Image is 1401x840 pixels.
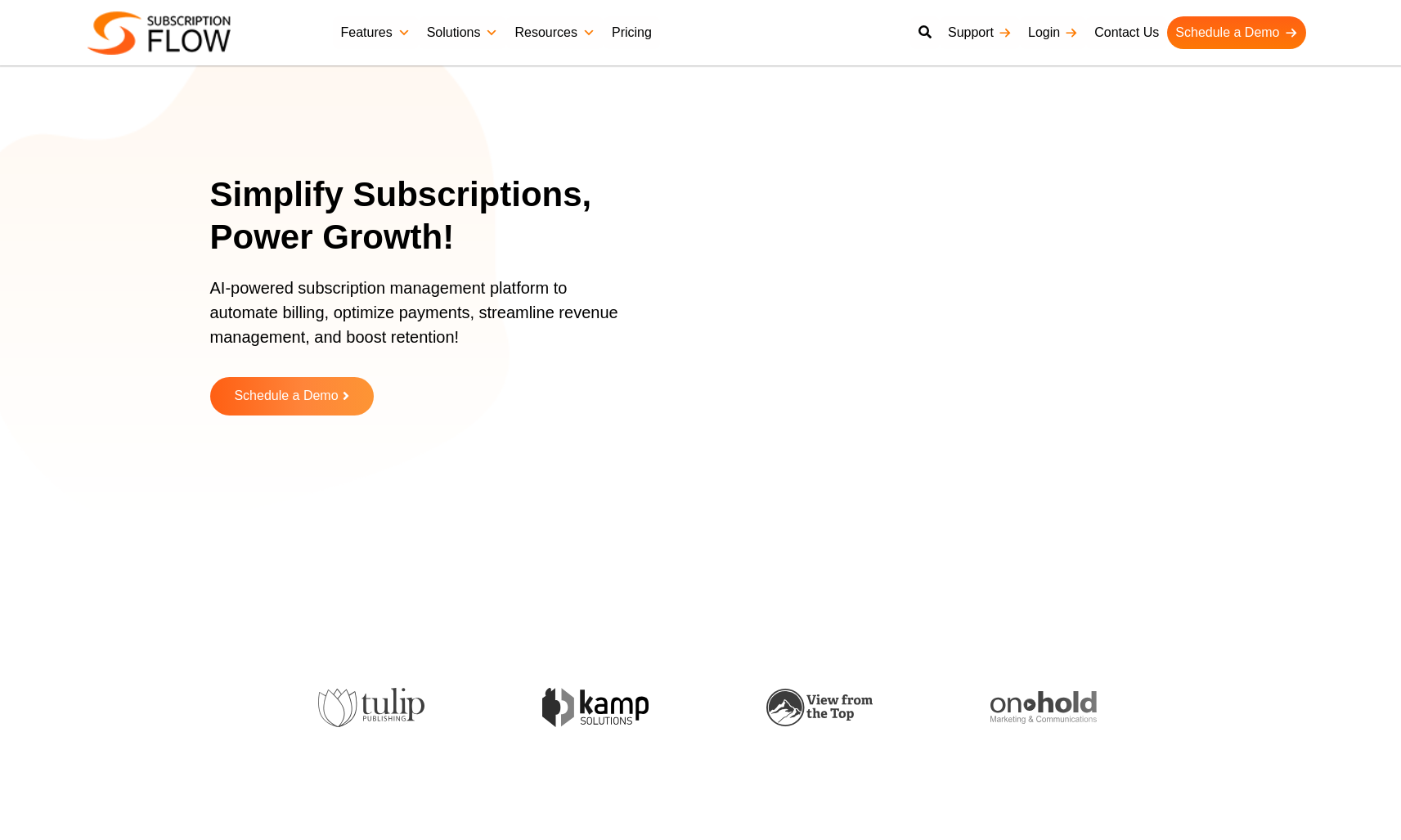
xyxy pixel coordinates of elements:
a: Login [1020,16,1086,49]
span: Schedule a Demo [234,389,338,403]
img: tulip-publishing [312,688,419,727]
a: Resources [506,16,603,49]
img: view-from-the-top [761,689,868,727]
a: Solutions [419,16,507,49]
img: Subscriptionflow [88,11,231,55]
p: AI-powered subscription management platform to automate billing, optimize payments, streamline re... [210,276,635,366]
a: Features [333,16,419,49]
h1: Simplify Subscriptions, Power Growth! [210,173,656,259]
a: Contact Us [1086,16,1167,49]
a: Schedule a Demo [210,377,374,416]
a: Pricing [604,16,660,49]
img: onhold-marketing [986,691,1092,724]
img: kamp-solution [537,688,644,726]
a: Support [940,16,1020,49]
a: Schedule a Demo [1167,16,1305,49]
